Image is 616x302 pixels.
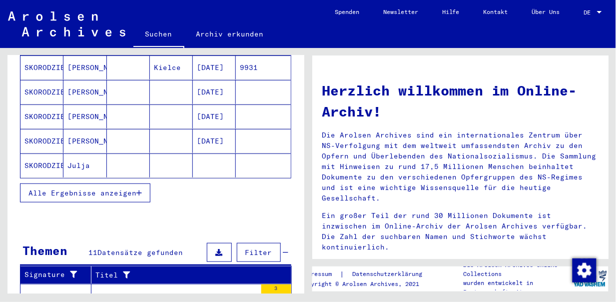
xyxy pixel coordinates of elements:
p: wurden entwickelt in Partnerschaft mit [463,278,571,296]
button: Filter [237,243,281,262]
mat-cell: SKORODZIEN [20,55,63,79]
span: Alle Ergebnisse anzeigen [28,188,136,197]
mat-cell: [DATE] [193,80,236,104]
img: yv_logo.png [572,266,609,291]
mat-cell: Julja [63,153,106,177]
p: Ein großer Teil der rund 30 Millionen Dokumente ist inzwischen im Online-Archiv der Arolsen Archi... [322,210,599,252]
button: Alle Ergebnisse anzeigen [20,183,150,202]
a: Datenschutzerklärung [344,269,434,279]
a: Impressum [300,269,340,279]
a: Suchen [133,22,184,48]
a: Archiv erkunden [184,22,276,46]
div: 3 [261,284,291,294]
div: Themen [22,241,67,259]
h1: Herzlich willkommen im Online-Archiv! [322,80,599,122]
div: Signature [24,267,91,283]
mat-cell: SKORODZIEN [20,153,63,177]
p: Copyright © Arolsen Archives, 2021 [300,279,434,288]
mat-cell: [PERSON_NAME] [63,129,106,153]
mat-cell: [DATE] [193,129,236,153]
mat-cell: [PERSON_NAME] [63,55,106,79]
mat-cell: [DATE] [193,55,236,79]
div: | [300,269,434,279]
mat-cell: SKORODZIEN [20,80,63,104]
span: Datensätze gefunden [97,248,183,257]
mat-cell: SKORODZIEN [20,129,63,153]
mat-cell: [DATE] [193,104,236,128]
p: Die Arolsen Archives Online-Collections [463,260,571,278]
mat-cell: [PERSON_NAME] [63,80,106,104]
mat-cell: [PERSON_NAME] [63,104,106,128]
mat-cell: 9931 [236,55,290,79]
div: Titel [95,267,279,283]
mat-cell: Kielce [150,55,193,79]
span: DE [584,9,595,16]
img: Arolsen_neg.svg [8,11,125,36]
div: Titel [95,270,267,280]
div: Signature [24,269,78,280]
img: Zustimmung ändern [573,258,597,282]
span: Filter [245,248,272,257]
span: 11 [88,248,97,257]
mat-cell: SKORODZIEN [20,104,63,128]
p: Die Arolsen Archives sind ein internationales Zentrum über NS-Verfolgung mit dem weltweit umfasse... [322,130,599,203]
